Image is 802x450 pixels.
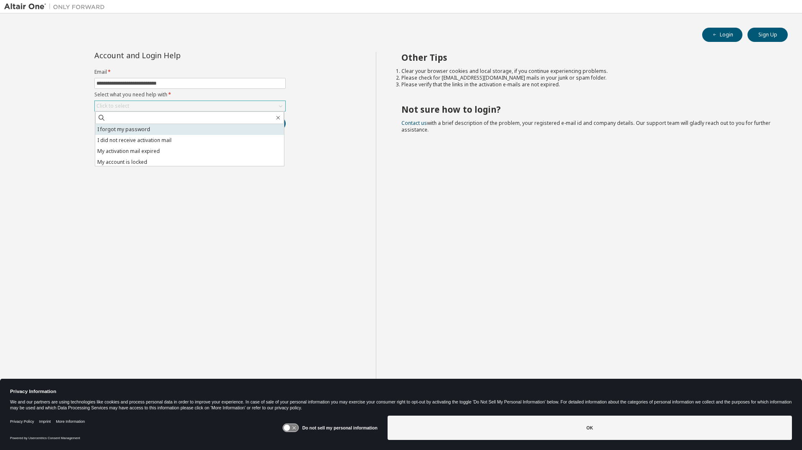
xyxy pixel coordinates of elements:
div: Click to select [95,101,285,111]
h2: Other Tips [401,52,773,63]
img: Altair One [4,3,109,11]
li: Clear your browser cookies and local storage, if you continue experiencing problems. [401,68,773,75]
div: Account and Login Help [94,52,247,59]
li: Please check for [EMAIL_ADDRESS][DOMAIN_NAME] mails in your junk or spam folder. [401,75,773,81]
label: Select what you need help with [94,91,286,98]
span: with a brief description of the problem, your registered e-mail id and company details. Our suppo... [401,119,771,133]
label: Email [94,69,286,75]
a: Contact us [401,119,427,127]
li: I forgot my password [95,124,284,135]
h2: Not sure how to login? [401,104,773,115]
button: Login [702,28,742,42]
li: Please verify that the links in the activation e-mails are not expired. [401,81,773,88]
button: Sign Up [747,28,788,42]
div: Click to select [96,103,129,109]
